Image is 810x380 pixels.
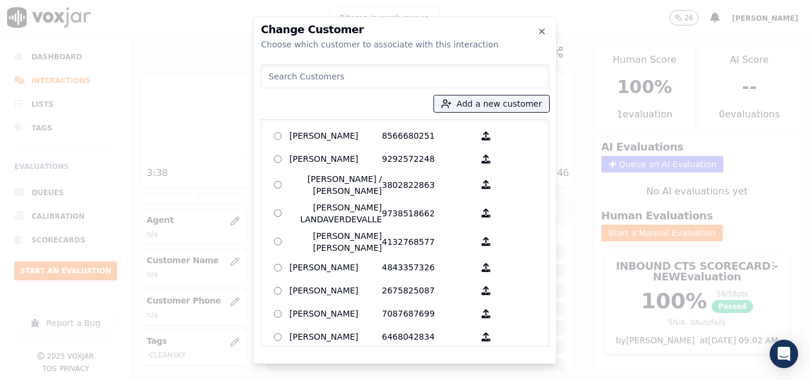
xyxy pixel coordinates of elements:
input: [PERSON_NAME] 4843357326 [274,264,282,272]
input: Search Customers [261,65,549,88]
p: 8566680251 [382,127,474,145]
p: 4843357326 [382,258,474,277]
input: [PERSON_NAME] [PERSON_NAME] 4132768577 [274,238,282,245]
p: 6468042834 [382,328,474,346]
p: [PERSON_NAME] / [PERSON_NAME] [289,173,382,197]
button: [PERSON_NAME] 6468042834 [474,328,498,346]
input: [PERSON_NAME] / [PERSON_NAME] 3802822863 [274,181,282,189]
button: [PERSON_NAME] / [PERSON_NAME] 3802822863 [474,173,498,197]
p: [PERSON_NAME] [289,328,382,346]
input: [PERSON_NAME] 2675825087 [274,287,282,295]
input: [PERSON_NAME] 7087687699 [274,310,282,318]
input: [PERSON_NAME] 8566680251 [274,132,282,140]
div: Choose which customer to associate with this interaction [261,39,549,50]
button: [PERSON_NAME] 4843357326 [474,258,498,277]
p: 3802822863 [382,173,474,197]
p: 9738518662 [382,202,474,225]
input: [PERSON_NAME] LANDAVERDEVALLE 9738518662 [274,209,282,217]
p: 4132768577 [382,230,474,254]
p: [PERSON_NAME] [289,282,382,300]
p: [PERSON_NAME] [289,305,382,323]
h2: Change Customer [261,24,549,35]
button: [PERSON_NAME] 8566680251 [474,127,498,145]
button: [PERSON_NAME] 2675825087 [474,282,498,300]
p: [PERSON_NAME] [289,127,382,145]
p: 2675825087 [382,282,474,300]
p: [PERSON_NAME] [PERSON_NAME] [289,230,382,254]
p: 7087687699 [382,305,474,323]
p: 9292572248 [382,150,474,168]
p: [PERSON_NAME] LANDAVERDEVALLE [289,202,382,225]
button: [PERSON_NAME] 7087687699 [474,305,498,323]
button: [PERSON_NAME] LANDAVERDEVALLE 9738518662 [474,202,498,225]
p: [PERSON_NAME] [289,258,382,277]
input: [PERSON_NAME] 6468042834 [274,333,282,341]
button: [PERSON_NAME] [PERSON_NAME] 4132768577 [474,230,498,254]
input: [PERSON_NAME] 9292572248 [274,155,282,163]
div: Open Intercom Messenger [770,340,798,368]
p: [PERSON_NAME] [289,150,382,168]
button: Add a new customer [434,95,549,112]
button: [PERSON_NAME] 9292572248 [474,150,498,168]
